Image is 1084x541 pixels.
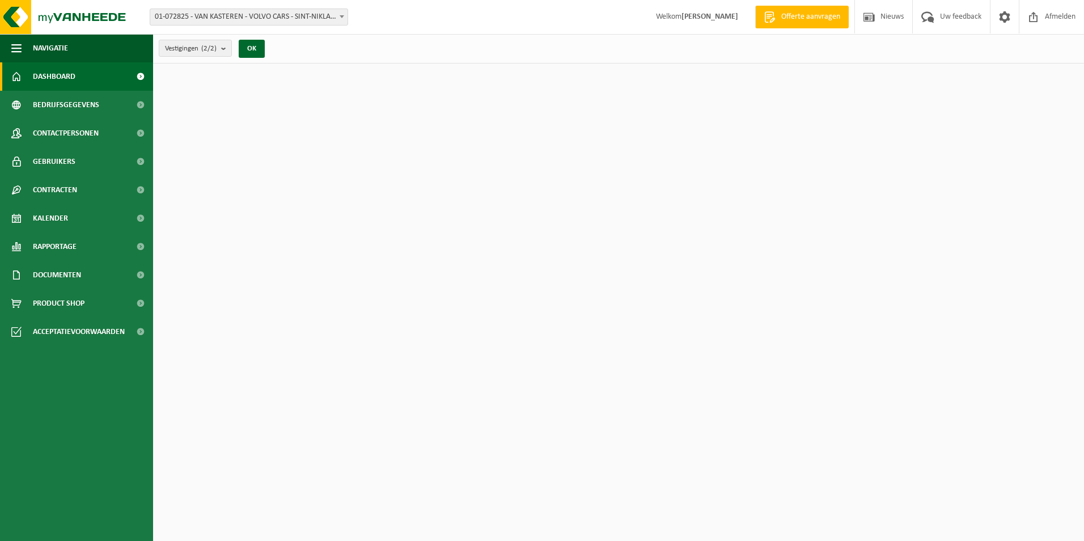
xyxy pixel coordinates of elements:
span: Contactpersonen [33,119,99,147]
span: Documenten [33,261,81,289]
button: Vestigingen(2/2) [159,40,232,57]
span: Dashboard [33,62,75,91]
span: Product Shop [33,289,84,318]
span: 01-072825 - VAN KASTEREN - VOLVO CARS - SINT-NIKLAAS [150,9,348,26]
span: Gebruikers [33,147,75,176]
span: Acceptatievoorwaarden [33,318,125,346]
span: Bedrijfsgegevens [33,91,99,119]
button: OK [239,40,265,58]
span: Contracten [33,176,77,204]
span: Navigatie [33,34,68,62]
span: Offerte aanvragen [778,11,843,23]
span: Rapportage [33,233,77,261]
span: Vestigingen [165,40,217,57]
count: (2/2) [201,45,217,52]
strong: [PERSON_NAME] [681,12,738,21]
span: 01-072825 - VAN KASTEREN - VOLVO CARS - SINT-NIKLAAS [150,9,348,25]
a: Offerte aanvragen [755,6,849,28]
span: Kalender [33,204,68,233]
